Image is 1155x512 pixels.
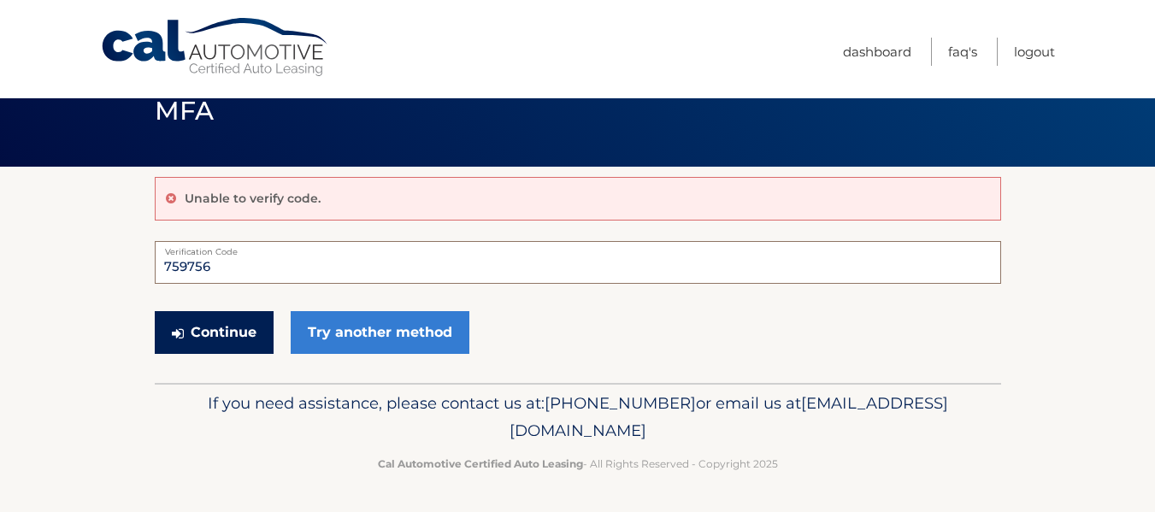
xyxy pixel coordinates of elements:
[378,457,583,470] strong: Cal Automotive Certified Auto Leasing
[166,455,990,473] p: - All Rights Reserved - Copyright 2025
[155,241,1001,284] input: Verification Code
[843,38,911,66] a: Dashboard
[545,393,696,413] span: [PHONE_NUMBER]
[948,38,977,66] a: FAQ's
[155,95,215,127] span: MFA
[185,191,321,206] p: Unable to verify code.
[510,393,948,440] span: [EMAIL_ADDRESS][DOMAIN_NAME]
[291,311,469,354] a: Try another method
[155,311,274,354] button: Continue
[166,390,990,444] p: If you need assistance, please contact us at: or email us at
[155,241,1001,255] label: Verification Code
[1014,38,1055,66] a: Logout
[100,17,331,78] a: Cal Automotive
